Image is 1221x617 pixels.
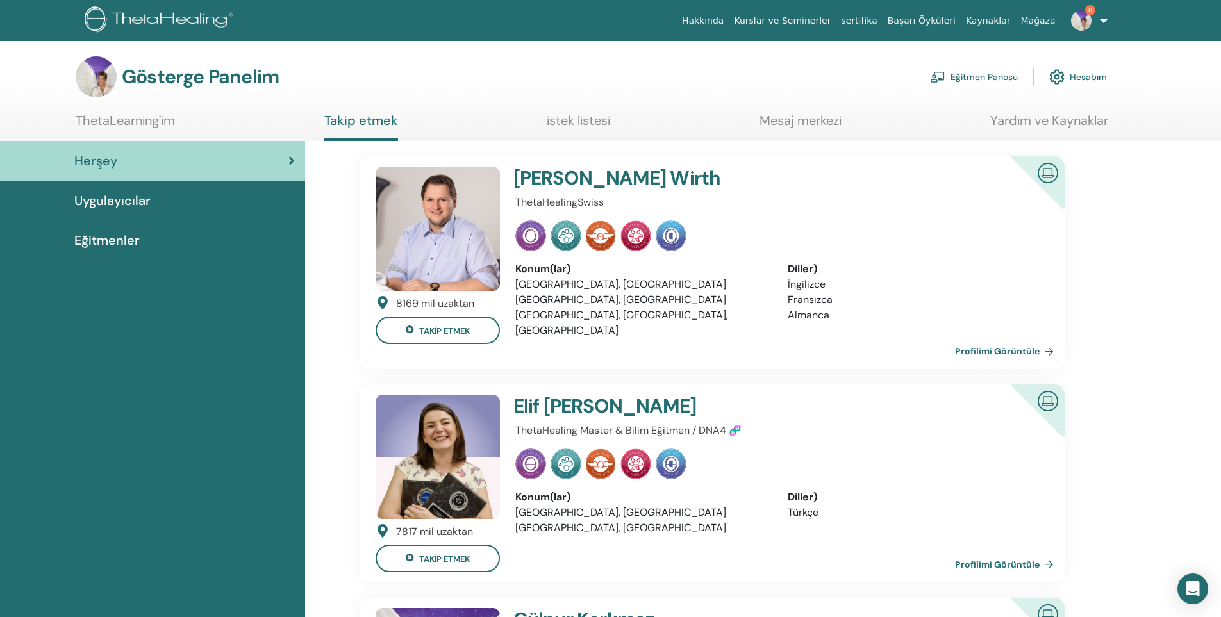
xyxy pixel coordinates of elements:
button: takip etmek [376,317,500,344]
font: Wirth [670,165,720,190]
img: logo.png [85,6,238,35]
a: Başarı Öyküleri [883,9,961,33]
font: [GEOGRAPHIC_DATA], [GEOGRAPHIC_DATA] [515,293,726,306]
font: Diller) [788,262,817,276]
font: Hesabım [1070,72,1107,83]
font: Kaynaklar [966,15,1011,26]
a: Kaynaklar [961,9,1016,33]
font: Yardım ve Kaynaklar [990,112,1108,129]
font: mil uzaktan [420,525,473,538]
font: Fransızca [788,293,833,306]
font: Profilimi Görüntüle [955,559,1040,571]
img: cog.svg [1049,66,1065,88]
font: takip etmek [419,325,470,336]
a: Profilimi Görüntüle [955,552,1059,577]
a: Yardım ve Kaynaklar [990,113,1108,138]
font: [PERSON_NAME] [513,165,667,190]
font: Hakkında [682,15,724,26]
font: Eğitmenler [74,232,140,249]
font: [GEOGRAPHIC_DATA], [GEOGRAPHIC_DATA] [515,521,726,534]
font: Diller) [788,490,817,504]
font: 7817 [396,525,417,538]
font: Elif [513,393,540,418]
font: sertifika [841,15,877,26]
a: istek listesi [547,113,610,138]
font: ThetaHealing Master & Bilim Eğitmen / DNA4 🧬 [515,424,742,437]
font: istek listesi [547,112,610,129]
div: Sertifikalı Çevrimiçi Eğitim [990,384,1064,458]
font: Takip etmek [324,112,398,129]
div: Sertifikalı Çevrimiçi Eğitim [990,156,1064,230]
font: Herşey [74,152,117,169]
font: Uygulayıcılar [74,192,151,209]
font: Konum(lar) [515,490,570,504]
img: Sertifikalı Çevrimiçi Eğitim [1033,158,1063,186]
font: [GEOGRAPHIC_DATA], [GEOGRAPHIC_DATA] [515,277,726,291]
font: [PERSON_NAME] [544,393,697,418]
a: Eğitmen Panosu [930,63,1018,91]
font: mil uzaktan [421,297,474,310]
img: default.jpg [376,395,500,519]
font: Türkçe [788,506,818,519]
font: 8 [1088,6,1092,14]
img: Sertifikalı Çevrimiçi Eğitim [1033,386,1063,415]
font: Eğitmen Panosu [951,72,1018,83]
font: [GEOGRAPHIC_DATA], [GEOGRAPHIC_DATA], [GEOGRAPHIC_DATA] [515,308,728,337]
a: sertifika [836,9,882,33]
a: ThetaLearning'im [76,113,175,138]
img: default.jpg [1071,10,1092,31]
img: chalkboard-teacher.svg [930,71,945,83]
font: Başarı Öyküleri [888,15,956,26]
font: Gösterge Panelim [122,64,279,89]
font: Konum(lar) [515,262,570,276]
font: Mağaza [1020,15,1055,26]
font: Profilimi Görüntüle [955,346,1040,358]
button: takip etmek [376,545,500,572]
font: Almanca [788,308,829,322]
font: Mesaj merkezi [760,112,842,129]
img: default.jpg [376,167,500,291]
font: İngilizce [788,277,826,291]
font: ThetaHealingSwiss [515,195,604,209]
font: ThetaLearning'im [76,112,175,129]
a: Hesabım [1049,63,1107,91]
font: takip etmek [419,554,470,564]
a: Mağaza [1015,9,1060,33]
font: Kurslar ve Seminerler [734,15,831,26]
a: Takip etmek [324,113,398,141]
img: default.jpg [76,56,117,97]
div: Intercom Messenger'ı açın [1177,573,1208,604]
a: Mesaj merkezi [760,113,842,138]
font: 8169 [396,297,419,310]
a: Hakkında [677,9,729,33]
a: Kurslar ve Seminerler [729,9,836,33]
a: Profilimi Görüntüle [955,338,1059,364]
font: [GEOGRAPHIC_DATA], [GEOGRAPHIC_DATA] [515,506,726,519]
